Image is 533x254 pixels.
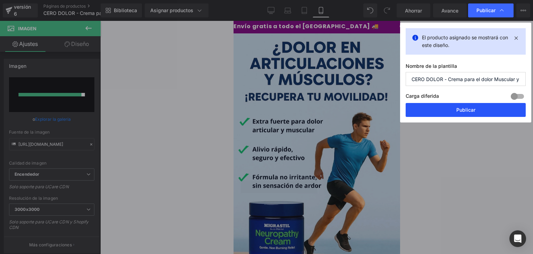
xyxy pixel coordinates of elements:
font: Carga diferida [406,93,439,99]
font: Nombre de la plantilla [406,63,457,69]
font: Publicar [476,7,496,13]
button: Publicar [406,103,526,117]
font: Oferta por tiempo limitado 🔥 [165,1,260,9]
div: Abrir Intercom Messenger [509,230,526,247]
font: El producto asignado se mostrará con este diseño. [422,34,508,48]
font: Publicar [456,107,475,113]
